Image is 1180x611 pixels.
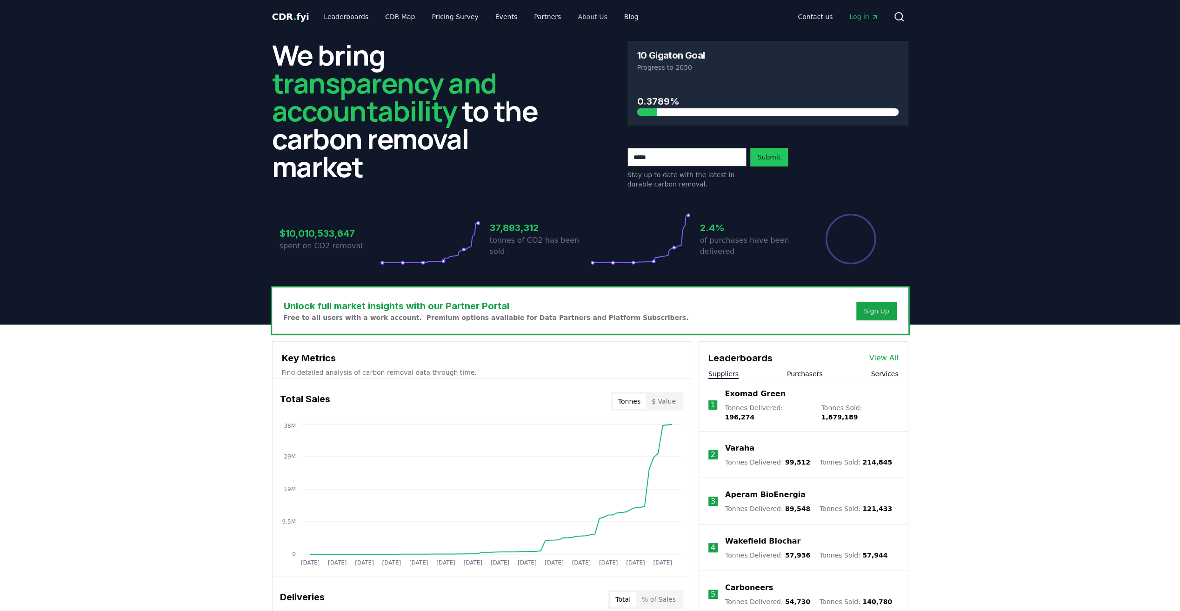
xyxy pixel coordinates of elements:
h3: 0.3789% [637,94,899,108]
span: 1,679,189 [821,413,858,421]
nav: Main [316,8,646,25]
button: Services [871,369,898,379]
h3: 2.4% [700,221,800,235]
a: Events [488,8,525,25]
tspan: [DATE] [599,559,618,566]
h3: Unlock full market insights with our Partner Portal [284,299,689,313]
button: Sign Up [856,302,896,320]
tspan: 0 [292,551,296,558]
a: Carboneers [725,582,773,593]
p: Tonnes Sold : [820,504,892,513]
p: Tonnes Delivered : [725,504,810,513]
nav: Main [790,8,886,25]
a: Blog [617,8,646,25]
span: Log in [849,12,878,21]
tspan: [DATE] [572,559,591,566]
a: Leaderboards [316,8,376,25]
p: Tonnes Sold : [820,551,887,560]
tspan: 38M [284,423,296,429]
tspan: 9.5M [282,518,295,525]
a: Wakefield Biochar [725,536,800,547]
tspan: [DATE] [300,559,320,566]
tspan: [DATE] [463,559,482,566]
p: tonnes of CO2 has been sold [490,235,590,257]
tspan: [DATE] [490,559,509,566]
button: Tonnes [613,394,646,409]
span: 140,780 [862,598,892,605]
span: 57,936 [785,551,810,559]
tspan: [DATE] [626,559,645,566]
p: Free to all users with a work account. Premium options available for Data Partners and Platform S... [284,313,689,322]
h3: Key Metrics [282,351,681,365]
button: % of Sales [636,592,681,607]
h3: $10,010,533,647 [280,226,380,240]
a: Pricing Survey [424,8,486,25]
a: CDR.fyi [272,10,309,23]
h3: 37,893,312 [490,221,590,235]
p: 5 [711,589,715,600]
p: Tonnes Delivered : [725,597,810,606]
p: 3 [711,496,715,507]
span: 54,730 [785,598,810,605]
a: Sign Up [864,306,889,316]
h3: 10 Gigaton Goal [637,51,705,60]
span: 196,274 [725,413,754,421]
h3: Deliveries [280,590,325,609]
a: Partners [527,8,568,25]
tspan: [DATE] [436,559,455,566]
span: 214,845 [862,458,892,466]
span: . [293,11,296,22]
tspan: [DATE] [518,559,537,566]
div: Percentage of sales delivered [825,213,877,265]
p: Tonnes Sold : [821,403,898,422]
tspan: [DATE] [355,559,374,566]
h3: Total Sales [280,392,330,411]
button: Suppliers [708,369,739,379]
h3: Leaderboards [708,351,773,365]
tspan: [DATE] [653,559,672,566]
p: Tonnes Sold : [820,458,892,467]
p: 2 [711,449,715,460]
span: 99,512 [785,458,810,466]
p: 4 [711,542,715,553]
p: spent on CO2 removal [280,240,380,252]
a: Exomad Green [725,388,786,399]
button: $ Value [646,394,681,409]
tspan: 29M [284,453,296,460]
p: Tonnes Delivered : [725,403,812,422]
span: 57,944 [862,551,887,559]
p: Tonnes Delivered : [725,551,810,560]
p: 1 [710,399,715,411]
a: Varaha [725,443,754,454]
tspan: [DATE] [327,559,347,566]
span: CDR fyi [272,11,309,22]
p: Tonnes Sold : [820,597,892,606]
button: Submit [750,148,788,166]
tspan: [DATE] [545,559,564,566]
p: Tonnes Delivered : [725,458,810,467]
p: of purchases have been delivered [700,235,800,257]
button: Total [610,592,636,607]
p: Stay up to date with the latest in durable carbon removal. [627,170,747,189]
p: Progress to 2050 [637,63,899,72]
span: 89,548 [785,505,810,512]
span: transparency and accountability [272,64,497,130]
tspan: [DATE] [382,559,401,566]
p: Find detailed analysis of carbon removal data through time. [282,368,681,377]
tspan: [DATE] [409,559,428,566]
a: About Us [570,8,614,25]
a: Aperam BioEnergia [725,489,806,500]
button: Purchasers [787,369,823,379]
a: View All [869,352,899,364]
tspan: 19M [284,486,296,492]
span: 121,433 [862,505,892,512]
h2: We bring to the carbon removal market [272,41,553,180]
a: CDR Map [378,8,422,25]
a: Log in [842,8,886,25]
